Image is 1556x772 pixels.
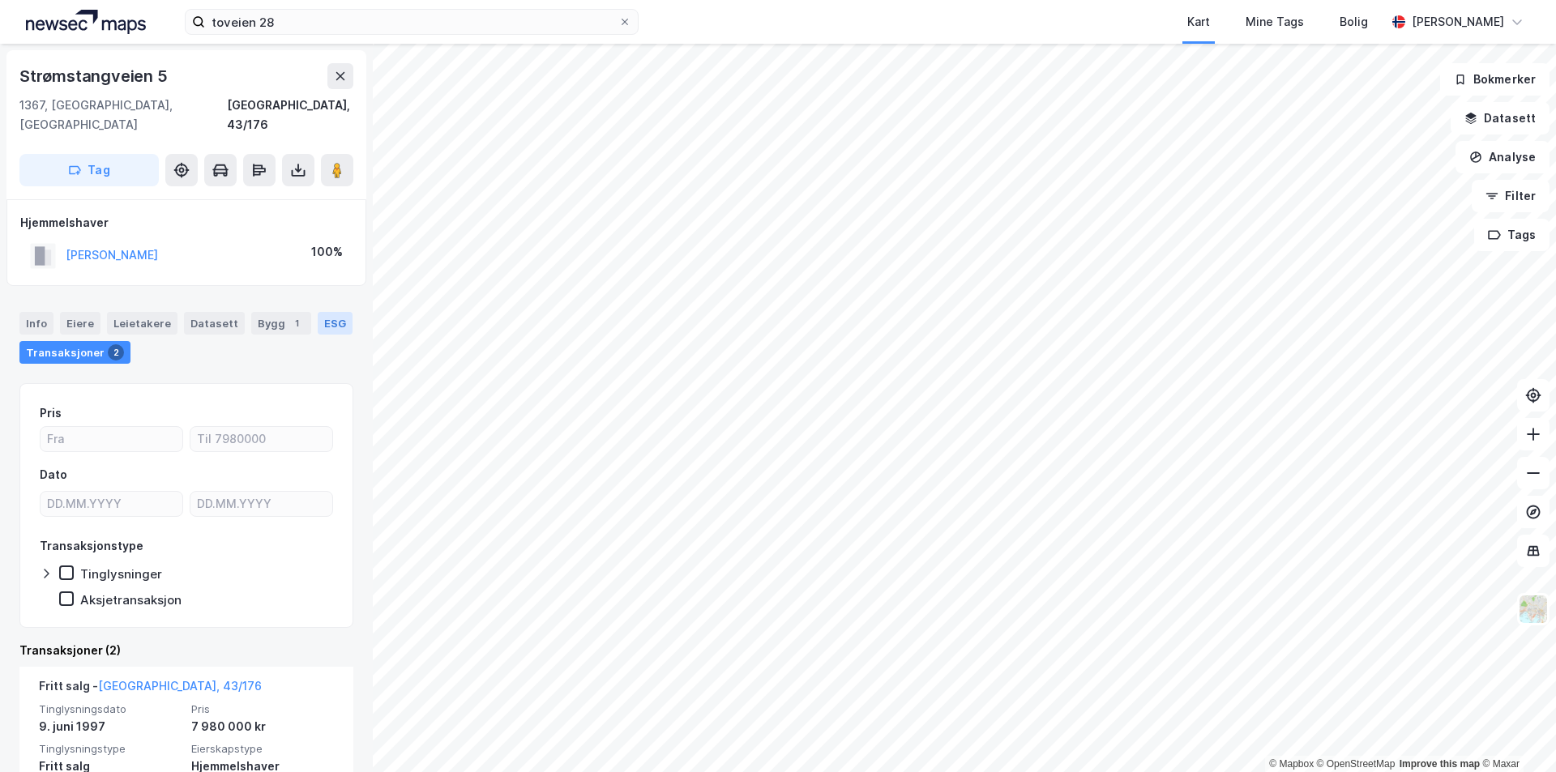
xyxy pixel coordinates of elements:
input: Søk på adresse, matrikkel, gårdeiere, leietakere eller personer [205,10,618,34]
div: Mine Tags [1246,12,1304,32]
input: DD.MM.YYYY [41,492,182,516]
div: Transaksjoner [19,341,130,364]
div: Hjemmelshaver [20,213,353,232]
a: OpenStreetMap [1317,758,1396,770]
div: 7 980 000 kr [191,717,334,736]
img: Z [1518,594,1549,625]
img: logo.a4113a55bc3d86da70a041830d287a7e.svg [26,10,146,34]
div: 1 [289,315,305,331]
div: Pris [40,403,62,423]
div: Strømstangveien 5 [19,63,171,89]
div: [PERSON_NAME] [1412,12,1504,32]
input: Til 7980000 [190,427,332,451]
div: Aksjetransaksjon [80,592,182,608]
div: Fritt salg - [39,676,262,702]
button: Analyse [1456,141,1550,173]
div: 2 [108,344,124,360]
input: Fra [41,427,182,451]
button: Tag [19,154,159,186]
span: Eierskapstype [191,742,334,756]
a: [GEOGRAPHIC_DATA], 43/176 [98,679,262,693]
div: Transaksjoner (2) [19,641,353,660]
div: 100% [311,242,343,262]
div: Bygg [251,312,311,335]
span: Pris [191,702,334,716]
iframe: Chat Widget [1475,694,1556,772]
div: 9. juni 1997 [39,717,182,736]
button: Datasett [1451,102,1550,134]
a: Improve this map [1400,758,1480,770]
button: Tags [1474,219,1550,251]
div: Info [19,312,53,335]
div: ESG [318,312,353,335]
div: [GEOGRAPHIC_DATA], 43/176 [227,96,353,134]
div: Transaksjonstype [40,536,143,556]
div: 1367, [GEOGRAPHIC_DATA], [GEOGRAPHIC_DATA] [19,96,227,134]
span: Tinglysningstype [39,742,182,756]
span: Tinglysningsdato [39,702,182,716]
div: Tinglysninger [80,566,162,582]
div: Datasett [184,312,245,335]
a: Mapbox [1269,758,1314,770]
div: Leietakere [107,312,177,335]
input: DD.MM.YYYY [190,492,332,516]
div: Eiere [60,312,100,335]
div: Bolig [1340,12,1368,32]
div: Kart [1187,12,1210,32]
button: Bokmerker [1440,63,1550,96]
div: Dato [40,465,67,484]
button: Filter [1472,180,1550,212]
